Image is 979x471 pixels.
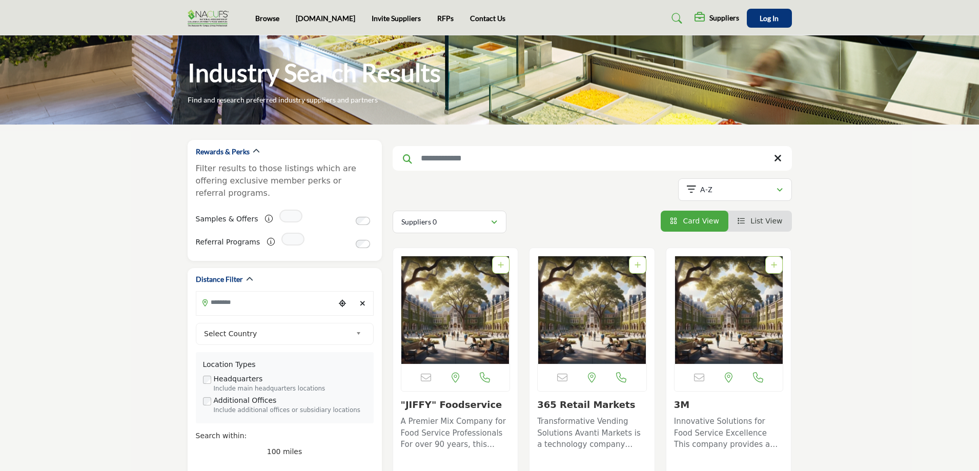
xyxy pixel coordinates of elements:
[674,413,784,450] a: Innovative Solutions for Food Service Excellence This company provides a comprehensive range of p...
[401,217,437,227] p: Suppliers 0
[498,261,504,269] a: Add To List
[355,293,371,315] div: Clear search location
[188,57,441,89] h1: Industry Search Results
[204,327,352,340] span: Select Country
[674,399,784,411] h3: 3M
[188,10,234,27] img: Site Logo
[393,146,792,171] input: Search Keyword
[196,210,258,228] label: Samples & Offers
[538,256,646,364] img: 365 Retail Markets
[538,256,646,364] a: Open Listing in new tab
[356,217,370,225] input: Switch to Samples & Offers
[750,217,782,225] span: List View
[401,399,511,411] h3: "JIFFY" Foodservice
[214,374,263,384] label: Headquarters
[335,293,350,315] div: Choose your current location
[537,416,647,450] p: Transformative Vending Solutions Avanti Markets is a technology company pioneering unattended ret...
[401,399,502,410] a: "JIFFY" Foodservice
[678,178,792,201] button: A-Z
[214,384,366,394] div: Include main headquarters locations
[372,14,421,23] a: Invite Suppliers
[700,185,712,195] p: A-Z
[662,10,689,27] a: Search
[214,406,366,415] div: Include additional offices or subsidiary locations
[635,261,641,269] a: Add To List
[470,14,505,23] a: Contact Us
[674,399,689,410] a: 3M
[760,14,779,23] span: Log In
[255,14,279,23] a: Browse
[188,95,378,105] p: Find and research preferred industry suppliers and partners
[537,399,647,411] h3: 365 Retail Markets
[747,9,792,28] button: Log In
[214,395,277,406] label: Additional Offices
[738,217,783,225] a: View List
[393,211,506,233] button: Suppliers 0
[675,256,783,364] a: Open Listing in new tab
[771,261,777,269] a: Add To List
[728,211,792,232] li: List View
[537,399,635,410] a: 365 Retail Markets
[674,416,784,450] p: Innovative Solutions for Food Service Excellence This company provides a comprehensive range of p...
[196,293,335,313] input: Search Location
[675,256,783,364] img: 3M
[196,431,374,441] div: Search within:
[401,256,510,364] img: "JIFFY" Foodservice
[437,14,454,23] a: RFPs
[296,14,355,23] a: [DOMAIN_NAME]
[401,416,511,450] p: A Premier Mix Company for Food Service Professionals For over 90 years, this family-owned company...
[401,413,511,450] a: A Premier Mix Company for Food Service Professionals For over 90 years, this family-owned company...
[196,147,250,157] h2: Rewards & Perks
[695,12,739,25] div: Suppliers
[196,274,243,284] h2: Distance Filter
[196,233,260,251] label: Referral Programs
[356,240,370,248] input: Switch to Referral Programs
[537,413,647,450] a: Transformative Vending Solutions Avanti Markets is a technology company pioneering unattended ret...
[670,217,719,225] a: View Card
[401,256,510,364] a: Open Listing in new tab
[661,211,728,232] li: Card View
[683,217,719,225] span: Card View
[709,13,739,23] h5: Suppliers
[196,162,374,199] p: Filter results to those listings which are offering exclusive member perks or referral programs.
[203,359,366,370] div: Location Types
[267,447,302,456] span: 100 miles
